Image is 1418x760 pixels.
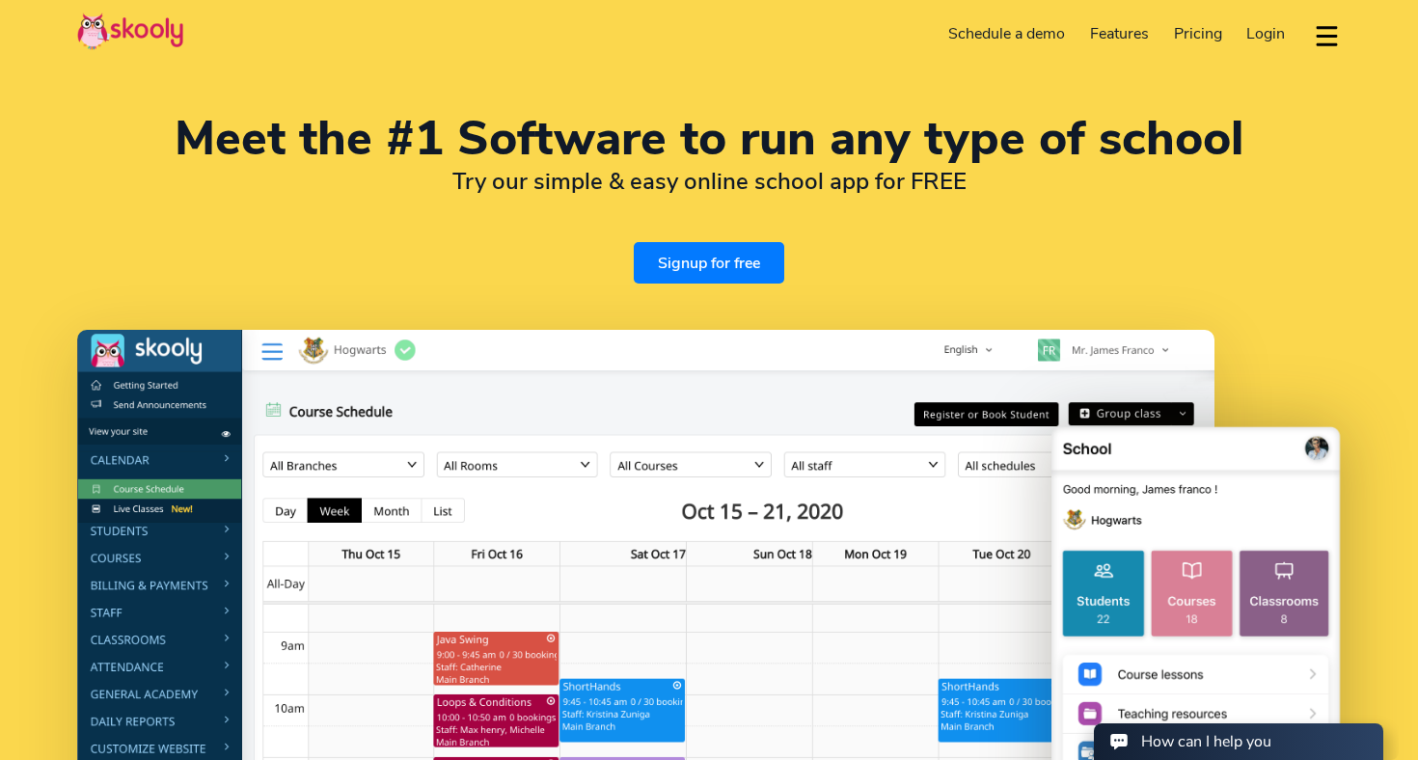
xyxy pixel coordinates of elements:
a: Schedule a demo [937,18,1078,49]
span: Login [1246,23,1285,44]
img: Skooly [77,13,183,50]
a: Features [1077,18,1161,49]
a: Signup for free [634,242,784,284]
a: Login [1234,18,1297,49]
button: dropdown menu [1313,14,1341,58]
h1: Meet the #1 Software to run any type of school [77,116,1341,162]
span: Pricing [1174,23,1222,44]
a: Pricing [1161,18,1235,49]
h2: Try our simple & easy online school app for FREE [77,167,1341,196]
